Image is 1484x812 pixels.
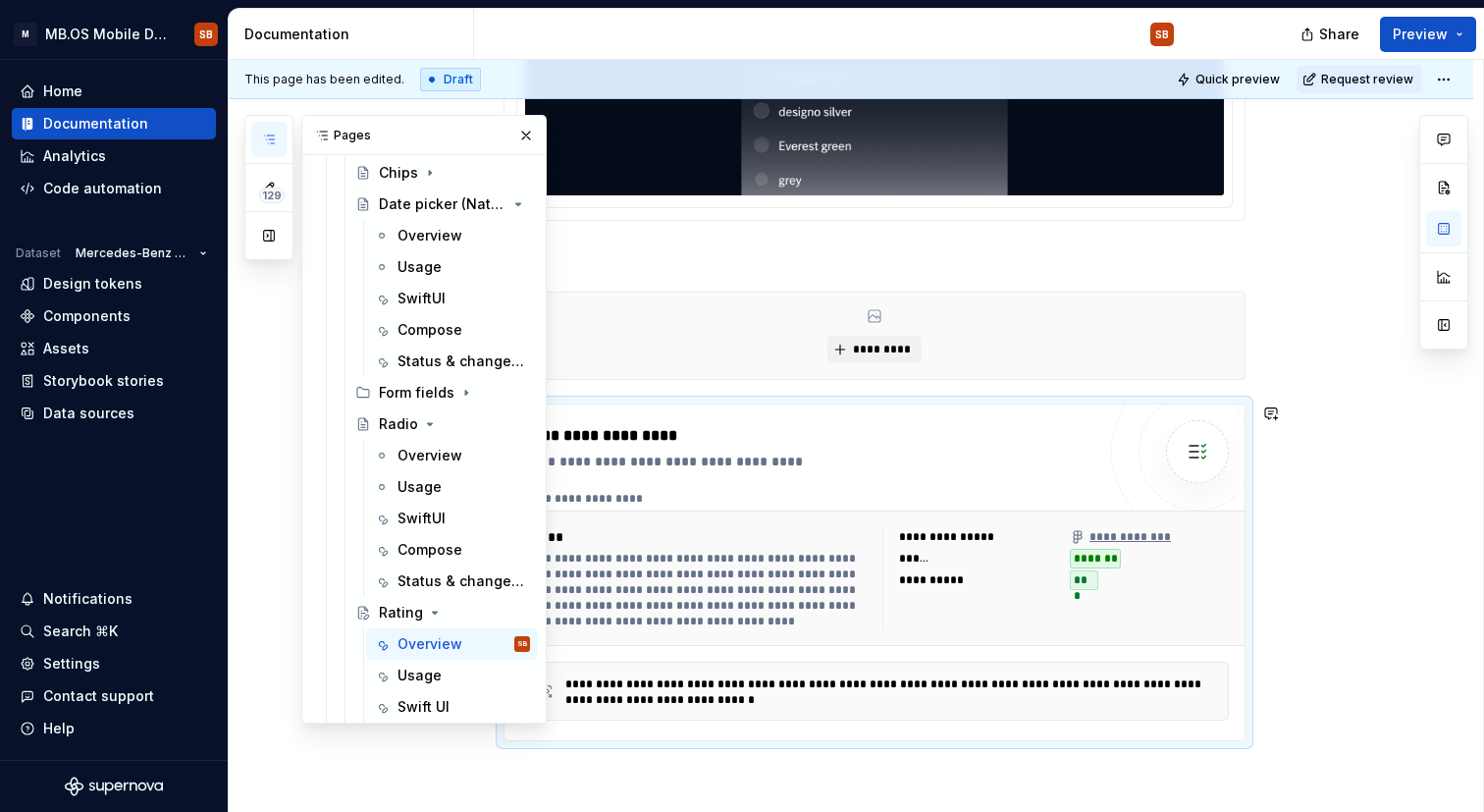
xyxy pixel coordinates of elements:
[366,314,538,346] a: Compose
[12,680,216,712] button: Contact support
[366,440,538,471] a: Overview
[366,534,538,566] a: Compose
[379,194,506,214] div: Date picker (Native)
[12,173,216,204] a: Code automation
[43,114,148,134] div: Documentation
[16,245,61,261] div: Dataset
[43,371,164,391] div: Storybook stories
[12,268,216,299] a: Design tokens
[45,25,171,44] div: MB.OS Mobile Design System
[347,377,538,408] div: Form fields
[43,404,134,423] div: Data sources
[397,289,446,308] div: SwiftUI
[397,571,526,591] div: Status & changelog
[397,320,462,340] div: Compose
[397,226,462,245] div: Overview
[366,628,538,660] a: OverviewSB
[397,509,446,528] div: SwiftUI
[43,686,154,706] div: Contact support
[347,408,538,440] a: Radio
[366,251,538,283] a: Usage
[12,713,216,744] button: Help
[366,220,538,251] a: Overview
[1393,25,1448,44] span: Preview
[379,414,418,434] div: Radio
[366,346,538,377] a: Status & changelog
[12,365,216,397] a: Storybook stories
[379,383,454,403] div: Form fields
[43,589,132,609] div: Notifications
[244,25,465,44] div: Documentation
[12,76,216,107] a: Home
[397,634,462,654] div: Overview
[4,13,224,55] button: MMB.OS Mobile Design SystemSB
[366,283,538,314] a: SwiftUI
[366,566,538,597] a: Status & changelog
[43,339,89,358] div: Assets
[43,146,106,166] div: Analytics
[366,723,538,754] a: Compose
[517,634,528,654] div: SB
[12,398,216,429] a: Data sources
[12,108,216,139] a: Documentation
[1319,25,1359,44] span: Share
[397,697,450,717] div: Swift UI
[366,660,538,691] a: Usage
[1171,66,1289,93] button: Quick preview
[12,333,216,364] a: Assets
[397,666,442,685] div: Usage
[347,597,538,628] a: Rating
[397,352,526,371] div: Status & changelog
[1380,17,1476,52] button: Preview
[67,240,216,267] button: Mercedes-Benz 2.0
[12,583,216,615] button: Notifications
[366,503,538,534] a: SwiftUI
[1297,66,1422,93] button: Request review
[366,471,538,503] a: Usage
[347,189,538,220] a: Date picker (Native)
[12,300,216,332] a: Components
[43,306,131,326] div: Components
[379,603,423,623] div: Rating
[1291,17,1372,52] button: Share
[397,257,442,277] div: Usage
[12,140,216,172] a: Analytics
[43,274,142,294] div: Design tokens
[302,116,546,155] div: Pages
[43,81,82,101] div: Home
[43,622,118,641] div: Search ⌘K
[397,540,462,560] div: Compose
[244,72,404,87] span: This page has been edited.
[397,477,442,497] div: Usage
[1195,72,1280,87] span: Quick preview
[379,163,418,183] div: Chips
[12,648,216,679] a: Settings
[43,654,100,674] div: Settings
[397,446,462,465] div: Overview
[43,719,75,738] div: Help
[366,691,538,723] a: Swift UI
[1155,27,1169,42] div: SB
[259,188,285,203] span: 129
[12,616,216,647] button: Search ⌘K
[43,179,162,198] div: Code automation
[65,777,163,796] svg: Supernova Logo
[1321,72,1413,87] span: Request review
[420,68,481,91] div: Draft
[76,245,191,261] span: Mercedes-Benz 2.0
[14,23,37,46] div: M
[199,27,213,42] div: SB
[347,157,538,189] a: Chips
